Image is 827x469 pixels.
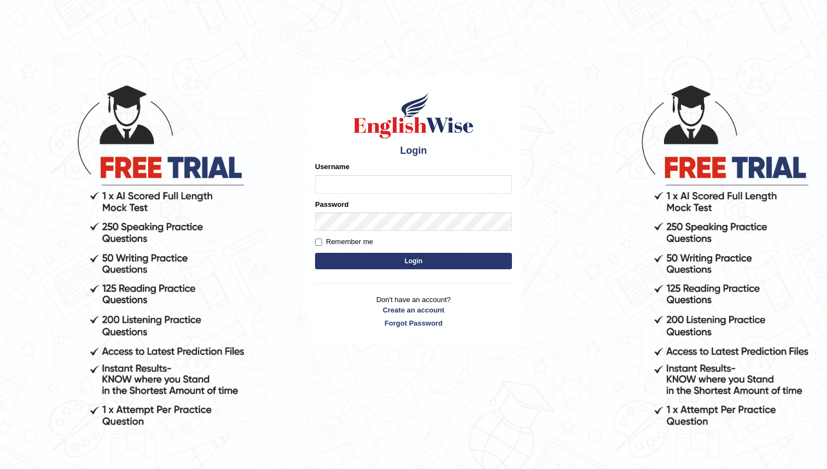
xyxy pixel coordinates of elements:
label: Password [315,199,348,210]
input: Remember me [315,239,322,246]
img: Logo of English Wise sign in for intelligent practice with AI [351,91,476,140]
button: Login [315,253,512,269]
p: Don't have an account? [315,294,512,328]
h4: Login [315,146,512,157]
a: Forgot Password [315,318,512,328]
label: Username [315,161,350,172]
a: Create an account [315,305,512,315]
label: Remember me [315,236,373,247]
